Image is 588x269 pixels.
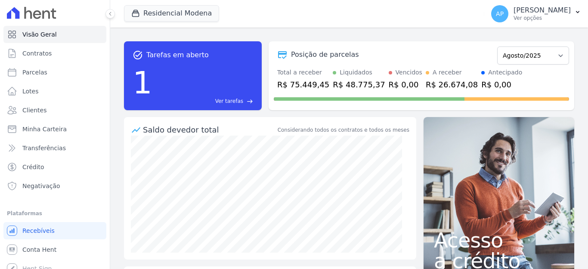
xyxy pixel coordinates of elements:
div: R$ 0,00 [481,79,522,90]
p: [PERSON_NAME] [514,6,571,15]
span: Transferências [22,144,66,152]
span: east [247,98,253,105]
div: 1 [133,60,152,105]
span: AP [496,11,504,17]
a: Parcelas [3,64,106,81]
span: Conta Hent [22,245,56,254]
a: Conta Hent [3,241,106,258]
div: R$ 26.674,08 [426,79,478,90]
span: Acesso [434,230,564,250]
div: R$ 48.775,37 [333,79,385,90]
a: Minha Carteira [3,121,106,138]
p: Ver opções [514,15,571,22]
button: AP [PERSON_NAME] Ver opções [484,2,588,26]
div: Antecipado [488,68,522,77]
span: task_alt [133,50,143,60]
span: Clientes [22,106,46,114]
div: Vencidos [396,68,422,77]
a: Recebíveis [3,222,106,239]
a: Crédito [3,158,106,176]
button: Residencial Modena [124,5,219,22]
span: Recebíveis [22,226,55,235]
span: Minha Carteira [22,125,67,133]
span: Contratos [22,49,52,58]
div: Saldo devedor total [143,124,276,136]
div: R$ 75.449,45 [277,79,329,90]
span: Lotes [22,87,39,96]
span: Ver tarefas [215,97,243,105]
div: A receber [433,68,462,77]
a: Transferências [3,139,106,157]
span: Negativação [22,182,60,190]
div: Total a receber [277,68,329,77]
a: Contratos [3,45,106,62]
a: Lotes [3,83,106,100]
span: Parcelas [22,68,47,77]
div: Plataformas [7,208,103,219]
div: R$ 0,00 [389,79,422,90]
div: Posição de parcelas [291,49,359,60]
a: Ver tarefas east [156,97,253,105]
a: Negativação [3,177,106,195]
span: Crédito [22,163,44,171]
a: Visão Geral [3,26,106,43]
span: Visão Geral [22,30,57,39]
div: Considerando todos os contratos e todos os meses [278,126,409,134]
div: Liquidados [340,68,372,77]
a: Clientes [3,102,106,119]
span: Tarefas em aberto [146,50,209,60]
